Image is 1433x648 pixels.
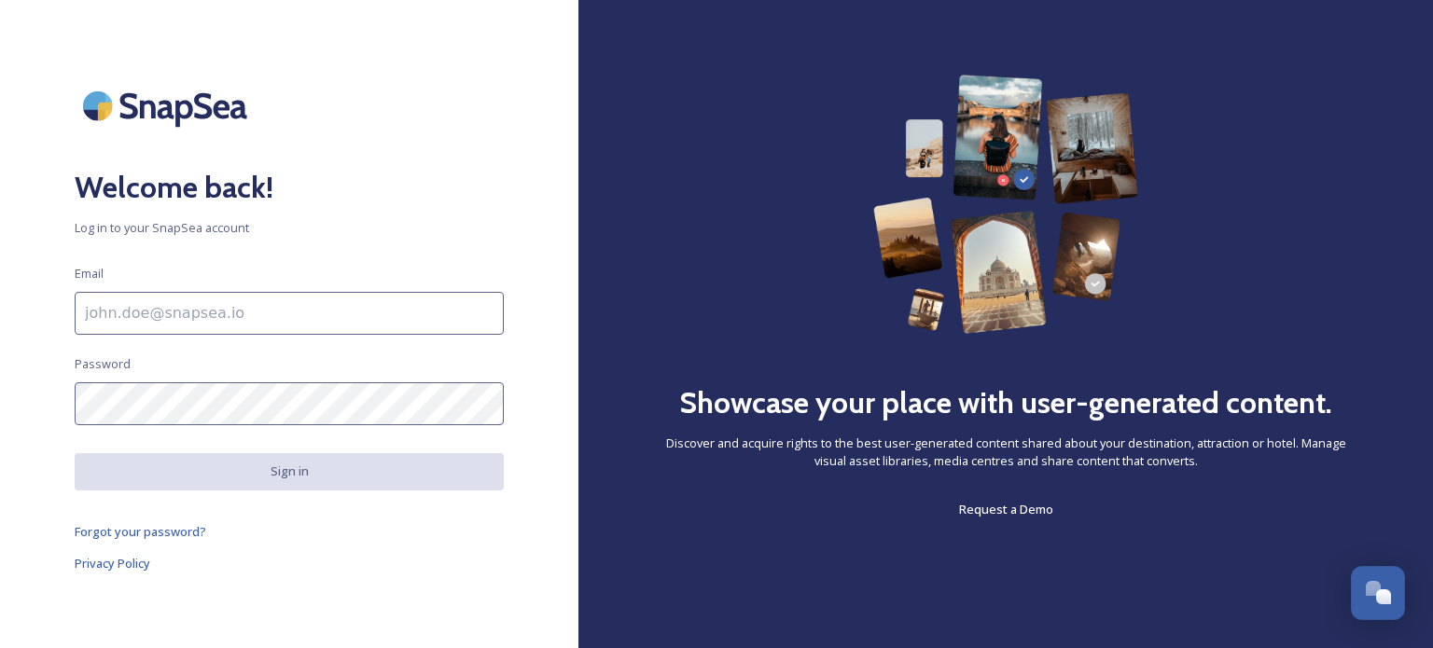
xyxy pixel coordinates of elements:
[75,355,131,373] span: Password
[75,520,504,543] a: Forgot your password?
[75,453,504,489] button: Sign in
[75,292,504,335] input: john.doe@snapsea.io
[75,552,504,574] a: Privacy Policy
[679,380,1332,425] h2: Showcase your place with user-generated content.
[873,75,1138,334] img: 63b42ca75bacad526042e722_Group%20154-p-800.png
[1351,566,1405,620] button: Open Chat
[75,265,104,283] span: Email
[75,523,206,540] span: Forgot your password?
[75,165,504,210] h2: Welcome back!
[75,555,150,572] span: Privacy Policy
[959,501,1053,517] span: Request a Demo
[959,498,1053,520] a: Request a Demo
[75,75,261,137] img: SnapSea Logo
[75,219,504,237] span: Log in to your SnapSea account
[653,434,1358,470] span: Discover and acquire rights to the best user-generated content shared about your destination, att...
